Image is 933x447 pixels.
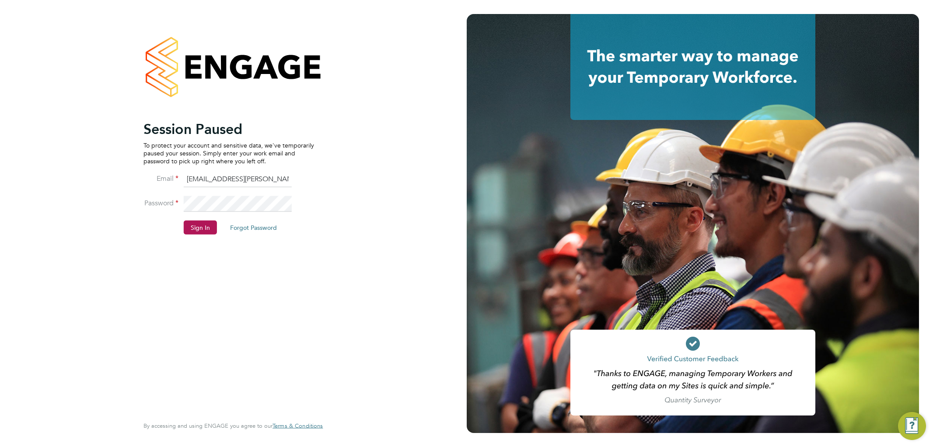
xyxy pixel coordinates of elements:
h2: Session Paused [143,120,314,137]
button: Forgot Password [223,220,284,234]
button: Sign In [184,220,217,234]
span: By accessing and using ENGAGE you agree to our [143,422,323,429]
label: Email [143,174,178,183]
p: To protect your account and sensitive data, we've temporarily paused your session. Simply enter y... [143,141,314,165]
label: Password [143,198,178,208]
a: Terms & Conditions [273,422,323,429]
input: Enter your work email... [184,172,292,187]
button: Engage Resource Center [898,412,926,440]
